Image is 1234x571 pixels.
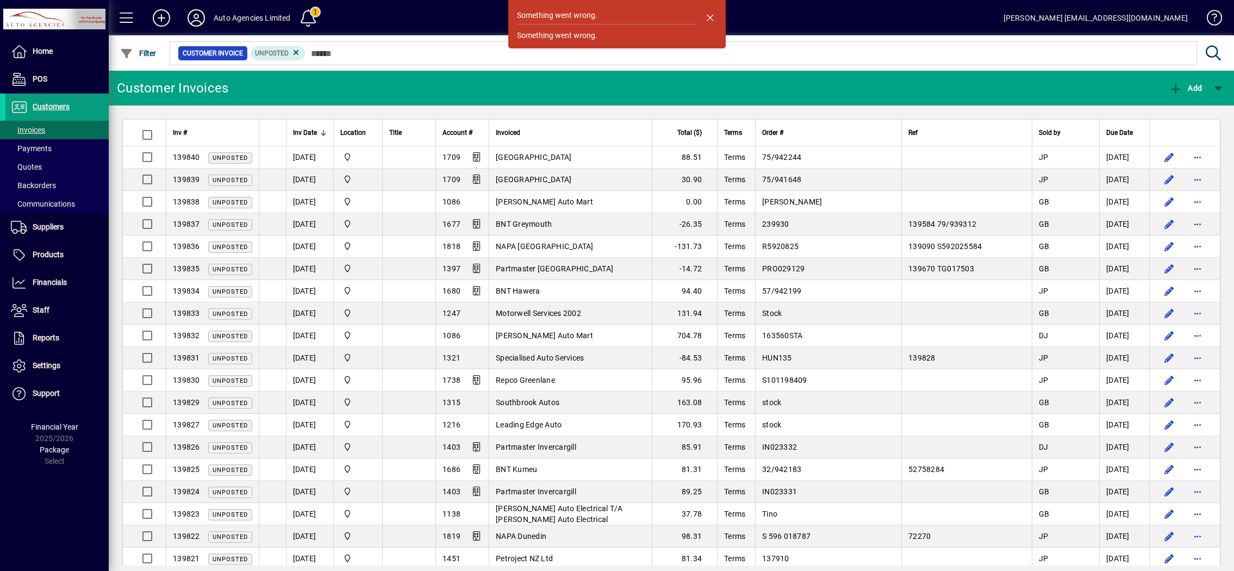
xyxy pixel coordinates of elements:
[724,376,745,384] span: Terms
[286,191,333,213] td: [DATE]
[340,463,376,475] span: Rangiora
[1189,461,1206,478] button: More options
[443,510,460,518] span: 1138
[496,242,594,251] span: NAPA [GEOGRAPHIC_DATA]
[214,9,291,27] div: Auto Agencies Limited
[144,8,179,28] button: Add
[340,127,366,139] span: Location
[1039,127,1061,139] span: Sold by
[1099,302,1149,325] td: [DATE]
[286,369,333,392] td: [DATE]
[1039,287,1049,295] span: JP
[762,420,781,429] span: stock
[33,306,49,314] span: Staff
[5,38,109,65] a: Home
[652,503,717,525] td: 37.78
[724,443,745,451] span: Terms
[496,353,584,362] span: Specialised Auto Services
[1099,146,1149,169] td: [DATE]
[1161,371,1178,389] button: Edit
[1039,175,1049,184] span: JP
[173,264,200,273] span: 139835
[1189,282,1206,300] button: More options
[5,297,109,324] a: Staff
[724,264,745,273] span: Terms
[652,392,717,414] td: 163.08
[286,458,333,481] td: [DATE]
[173,353,200,362] span: 139831
[677,127,702,139] span: Total ($)
[1161,282,1178,300] button: Edit
[120,49,157,58] span: Filter
[1161,416,1178,433] button: Edit
[762,153,801,162] span: 75/942244
[496,309,581,318] span: Motorwell Services 2002
[31,423,78,431] span: Financial Year
[1161,305,1178,322] button: Edit
[33,47,53,55] span: Home
[443,331,460,340] span: 1086
[1189,193,1206,210] button: More options
[173,331,200,340] span: 139832
[496,197,593,206] span: [PERSON_NAME] Auto Mart
[286,414,333,436] td: [DATE]
[652,258,717,280] td: -14.72
[443,242,460,251] span: 1818
[1189,438,1206,456] button: More options
[340,240,376,252] span: Rangiora
[1099,213,1149,235] td: [DATE]
[652,414,717,436] td: 170.93
[908,465,944,474] span: 52758284
[1039,197,1050,206] span: GB
[724,175,745,184] span: Terms
[443,175,460,184] span: 1709
[340,330,376,342] span: Rangiora
[496,153,571,162] span: [GEOGRAPHIC_DATA]
[1161,327,1178,344] button: Edit
[1039,331,1049,340] span: DJ
[286,258,333,280] td: [DATE]
[179,8,214,28] button: Profile
[1039,264,1050,273] span: GB
[1189,371,1206,389] button: More options
[213,333,248,340] span: Unposted
[1099,503,1149,525] td: [DATE]
[724,153,745,162] span: Terms
[213,221,248,228] span: Unposted
[173,220,200,228] span: 139837
[340,419,376,431] span: Rangiora
[1099,258,1149,280] td: [DATE]
[11,163,42,171] span: Quotes
[652,481,717,503] td: 89.25
[1039,487,1050,496] span: GB
[443,197,460,206] span: 1086
[1161,550,1178,567] button: Edit
[11,181,56,190] span: Backorders
[762,242,799,251] span: R5920825
[724,127,742,139] span: Terms
[1161,438,1178,456] button: Edit
[251,46,306,60] mat-chip: Customer Invoice Status: Unposted
[908,242,982,251] span: 139090 S592025584
[293,127,317,139] span: Inv Date
[173,175,200,184] span: 139839
[173,420,200,429] span: 139827
[1189,215,1206,233] button: More options
[213,511,248,518] span: Unposted
[1189,483,1206,500] button: More options
[5,176,109,195] a: Backorders
[33,333,59,342] span: Reports
[762,127,783,139] span: Order #
[1099,436,1149,458] td: [DATE]
[762,287,801,295] span: 57/942199
[340,151,376,163] span: Rangiora
[1099,280,1149,302] td: [DATE]
[1189,171,1206,188] button: More options
[33,102,70,111] span: Customers
[762,309,782,318] span: Stock
[286,503,333,525] td: [DATE]
[5,158,109,176] a: Quotes
[1161,171,1178,188] button: Edit
[496,127,520,139] span: Invoiced
[496,443,576,451] span: Partmaster Invercargill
